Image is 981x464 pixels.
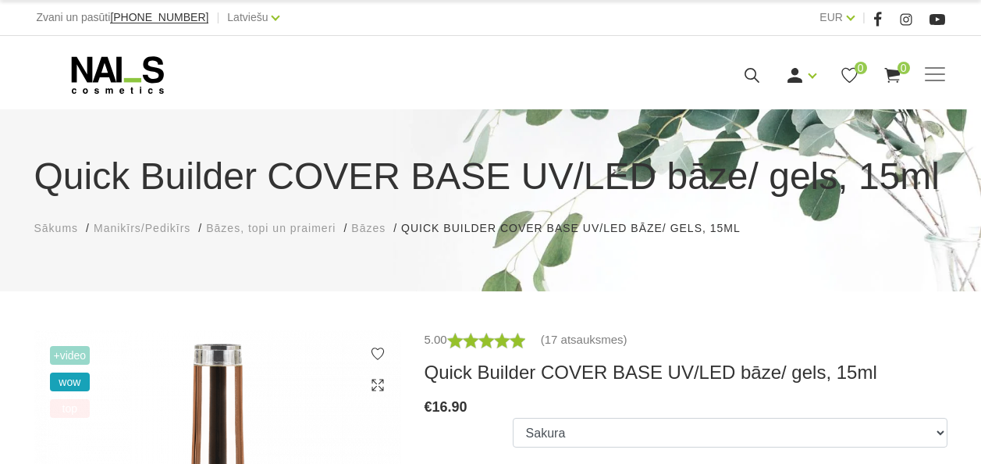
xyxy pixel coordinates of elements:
span: Manikīrs/Pedikīrs [94,222,190,234]
div: Zvani un pasūti [36,8,208,27]
span: Bāzes, topi un praimeri [206,222,336,234]
a: 0 [883,66,902,85]
span: wow [50,373,91,391]
h1: Quick Builder COVER BASE UV/LED bāze/ gels, 15ml [34,148,947,205]
span: 5.00 [425,333,447,346]
a: Bāzes [351,220,386,237]
span: Bāzes [351,222,386,234]
span: | [216,8,219,27]
a: Manikīrs/Pedikīrs [94,220,190,237]
a: 0 [840,66,859,85]
a: [PHONE_NUMBER] [110,12,208,23]
span: +Video [50,346,91,365]
a: Latviešu [227,8,268,27]
h3: Quick Builder COVER BASE UV/LED bāze/ gels, 15ml [425,361,947,384]
span: [PHONE_NUMBER] [110,11,208,23]
a: EUR [819,8,843,27]
a: Sākums [34,220,79,237]
span: Sākums [34,222,79,234]
li: Quick Builder COVER BASE UV/LED bāze/ gels, 15ml [401,220,756,237]
a: (17 atsauksmes) [541,330,627,349]
span: 0 [897,62,910,74]
span: 16.90 [432,399,467,415]
span: top [50,399,91,418]
span: 0 [855,62,867,74]
a: Bāzes, topi un praimeri [206,220,336,237]
span: € [425,399,432,415]
span: | [862,8,865,27]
